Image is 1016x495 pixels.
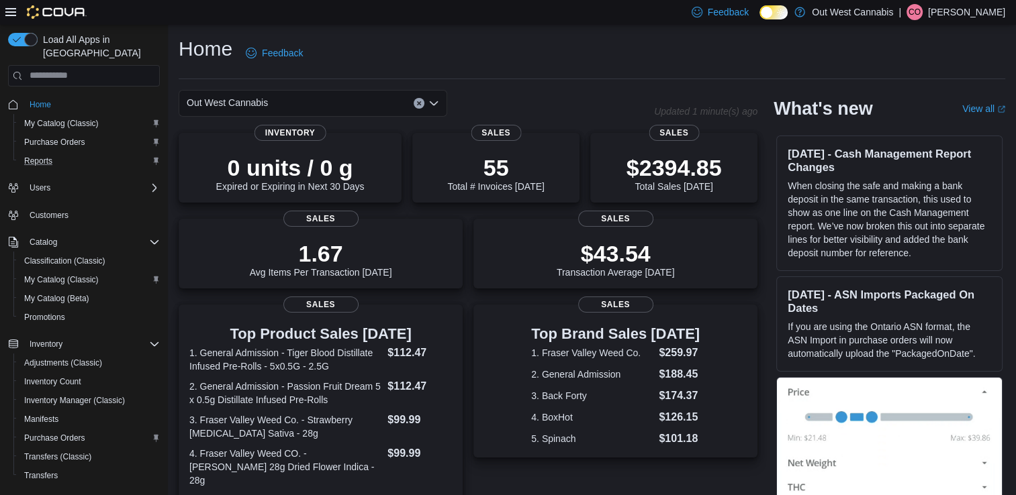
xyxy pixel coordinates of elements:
[19,355,107,371] a: Adjustments (Classic)
[19,272,104,288] a: My Catalog (Classic)
[19,392,160,408] span: Inventory Manager (Classic)
[428,98,439,109] button: Open list of options
[19,153,160,169] span: Reports
[19,115,104,131] a: My Catalog (Classic)
[578,211,653,227] span: Sales
[24,137,85,148] span: Purchase Orders
[250,240,392,278] div: Avg Items Per Transaction [DATE]
[13,152,165,170] button: Reports
[659,345,700,361] dd: $259.97
[531,346,653,360] dt: 1. Fraser Valley Weed Co.
[19,253,111,269] a: Classification (Classic)
[531,326,700,342] h3: Top Brand Sales [DATE]
[13,252,165,270] button: Classification (Classic)
[30,210,68,221] span: Customers
[19,134,91,150] a: Purchase Orders
[659,388,700,404] dd: $174.37
[19,309,71,325] a: Promotions
[387,412,452,428] dd: $99.99
[759,5,788,19] input: Dark Mode
[19,430,160,446] span: Purchase Orders
[812,4,893,20] p: Out West Cannabis
[788,320,991,360] p: If you are using the Ontario ASN format, the ASN Import in purchase orders will now automatically...
[659,366,700,382] dd: $188.45
[19,115,160,131] span: My Catalog (Classic)
[24,293,89,304] span: My Catalog (Beta)
[27,5,87,19] img: Cova
[189,413,382,440] dt: 3. Fraser Valley Weed Co. - Strawberry [MEDICAL_DATA] Sativa - 28g
[24,451,91,462] span: Transfers (Classic)
[189,447,382,487] dt: 4. Fraser Valley Weed CO. - [PERSON_NAME] 28g Dried Flower Indica - 28g
[13,429,165,447] button: Purchase Orders
[387,345,452,361] dd: $112.47
[13,114,165,133] button: My Catalog (Classic)
[3,95,165,114] button: Home
[578,296,653,313] span: Sales
[531,368,653,381] dt: 2. General Admission
[250,240,392,267] p: 1.67
[24,376,81,387] span: Inventory Count
[24,96,160,113] span: Home
[3,335,165,353] button: Inventory
[19,430,91,446] a: Purchase Orders
[531,389,653,402] dt: 3. Back Forty
[531,410,653,424] dt: 4. BoxHot
[24,336,160,352] span: Inventory
[13,308,165,327] button: Promotions
[13,133,165,152] button: Purchase Orders
[962,103,1005,114] a: View allExternal link
[24,156,52,166] span: Reports
[649,125,699,141] span: Sales
[13,289,165,308] button: My Catalog (Beta)
[19,153,58,169] a: Reports
[13,447,165,466] button: Transfers (Classic)
[189,326,452,342] h3: Top Product Sales [DATE]
[447,154,544,181] p: 55
[283,211,359,227] span: Sales
[179,36,232,62] h1: Home
[38,33,160,60] span: Load All Apps in [GEOGRAPHIC_DATA]
[907,4,923,20] div: Chad O'Neill
[24,274,99,285] span: My Catalog (Classic)
[19,374,87,390] a: Inventory Count
[3,233,165,252] button: Catalog
[19,411,160,427] span: Manifests
[189,380,382,406] dt: 2. General Admission - Passion Fruit Dream 5 x 0.5g Distillate Infused Pre-Rolls
[24,180,160,196] span: Users
[24,357,102,368] span: Adjustments (Classic)
[24,207,160,223] span: Customers
[19,374,160,390] span: Inventory Count
[387,445,452,461] dd: $99.99
[262,46,303,60] span: Feedback
[19,467,160,484] span: Transfers
[19,411,64,427] a: Manifests
[24,336,68,352] button: Inventory
[189,346,382,373] dt: 1. General Admission - Tiger Blood Distillate Infused Pre-Rolls - 5x0.5G - 2.5G
[13,391,165,410] button: Inventory Manager (Classic)
[898,4,901,20] p: |
[19,449,160,465] span: Transfers (Classic)
[19,253,160,269] span: Classification (Classic)
[13,410,165,429] button: Manifests
[19,355,160,371] span: Adjustments (Classic)
[387,378,452,394] dd: $112.47
[774,98,872,119] h2: What's new
[471,125,521,141] span: Sales
[216,154,365,192] div: Expired or Expiring in Next 30 Days
[928,4,1005,20] p: [PERSON_NAME]
[283,296,359,313] span: Sales
[187,95,268,111] span: Out West Cannabis
[909,4,921,20] span: CO
[24,180,56,196] button: Users
[13,466,165,485] button: Transfers
[13,372,165,391] button: Inventory Count
[708,5,749,19] span: Feedback
[24,256,105,266] span: Classification (Classic)
[557,240,675,267] p: $43.54
[414,98,424,109] button: Clear input
[13,270,165,289] button: My Catalog (Classic)
[788,147,991,174] h3: [DATE] - Cash Management Report Changes
[240,40,308,66] a: Feedback
[24,433,85,443] span: Purchase Orders
[24,470,58,481] span: Transfers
